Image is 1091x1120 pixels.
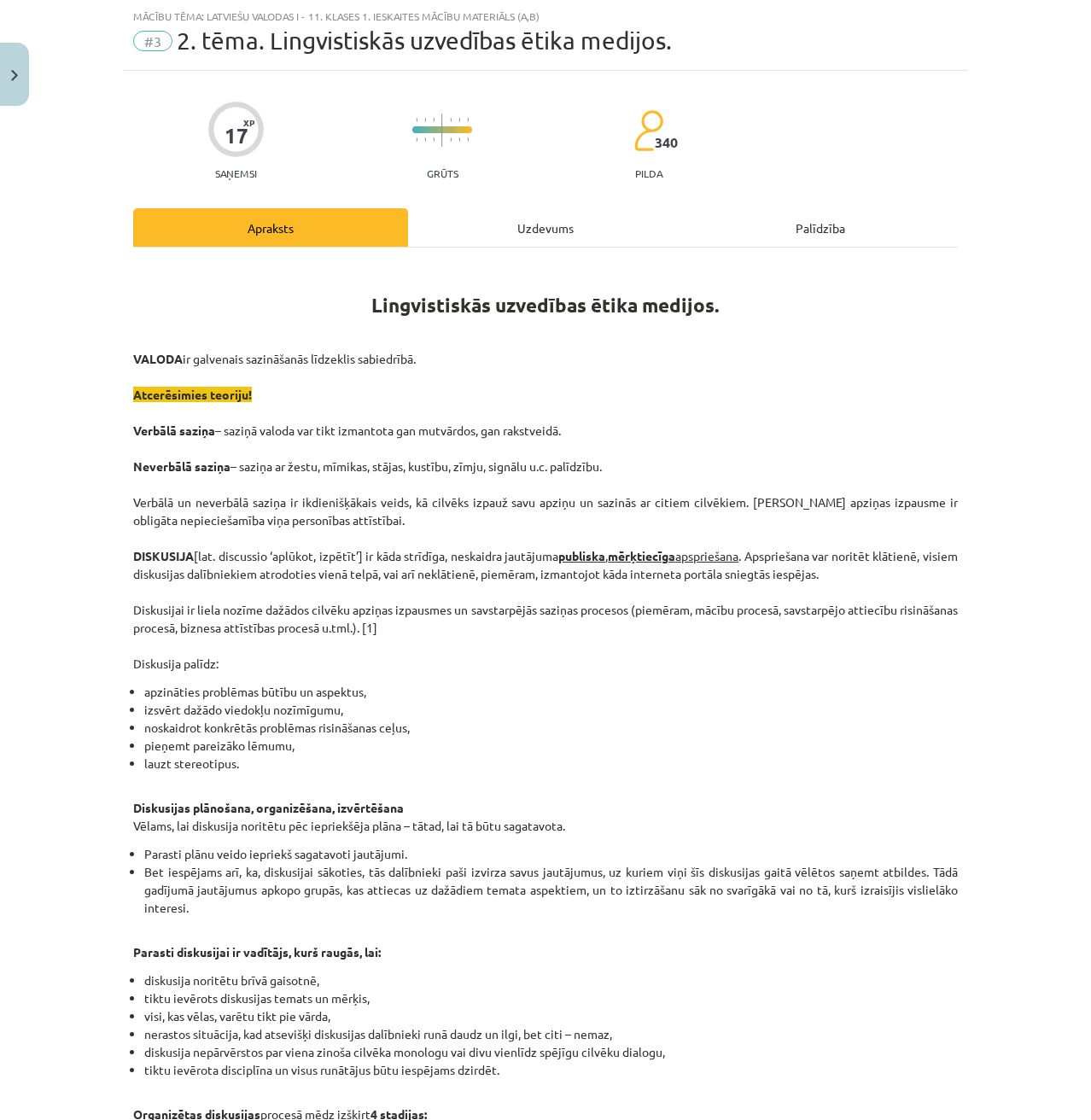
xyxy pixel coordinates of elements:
[458,118,460,122] img: icon-short-line-57e1e144782c952c97e751825c79c345078a6d821885a25fce030b3d8c18986b.svg
[371,293,720,318] b: Lingvistiskās uzvedības ētika medijos.
[424,118,426,122] img: icon-short-line-57e1e144782c952c97e751825c79c345078a6d821885a25fce030b3d8c18986b.svg
[144,1007,958,1025] li: visi, kas vēlas, varētu tikt pie vārda,
[144,701,958,719] li: izsvērt dažādo viedokļu nozīmīgumu,
[608,548,675,563] strong: mērķtiecīga
[133,387,252,402] span: Atcerēsimies teoriju!
[424,137,426,142] img: icon-short-line-57e1e144782c952c97e751825c79c345078a6d821885a25fce030b3d8c18986b.svg
[133,800,404,815] strong: Diskusijas plānošana, organizēšana, izvērtēšana
[467,137,469,142] img: icon-short-line-57e1e144782c952c97e751825c79c345078a6d821885a25fce030b3d8c18986b.svg
[133,944,381,960] strong: Parasti diskusijai ir vadītājs, kurš raugās, lai:
[208,167,264,179] p: Saņemsi
[416,118,417,122] img: icon-short-line-57e1e144782c952c97e751825c79c345078a6d821885a25fce030b3d8c18986b.svg
[144,737,958,755] li: pieņemt pareizāko lēmumu,
[458,137,460,142] img: icon-short-line-57e1e144782c952c97e751825c79c345078a6d821885a25fce030b3d8c18986b.svg
[467,118,469,122] img: icon-short-line-57e1e144782c952c97e751825c79c345078a6d821885a25fce030b3d8c18986b.svg
[133,350,958,673] p: ir galvenais sazināšanās līdzeklis sabiedrībā. – saziņā valoda var tikt izmantota gan mutvārdos, ...
[427,167,458,179] p: Grūts
[133,781,958,835] p: Vēlams, lai diskusija noritētu pēc iepriekšēja plāna – tātad, lai tā būtu sagatavota.
[144,1025,958,1043] li: nerastos situācija, kad atsevišķi diskusijas dalībnieki runā daudz un ilgi, bet citi – nemaz,
[144,1061,958,1079] li: tiktu ievērota disciplīna un visus runātājus būtu iespējams dzirdēt.
[144,845,958,863] li: Parasti plānu veido iepriekš sagatavoti jautājumi.
[416,137,417,142] img: icon-short-line-57e1e144782c952c97e751825c79c345078a6d821885a25fce030b3d8c18986b.svg
[144,1043,958,1061] li: diskusija nepārvērstos par viena zinoša cilvēka monologu vai divu vienlīdz spējīgu cilvēku dialogu,
[441,114,443,147] img: icon-long-line-d9ea69661e0d244f92f715978eff75569469978d946b2353a9bb055b3ed8787d.svg
[133,351,183,366] strong: VALODA
[133,548,194,563] strong: DISKUSIJA
[133,31,172,51] span: #3
[11,70,18,81] img: icon-close-lesson-0947bae3869378f0d4975bcd49f059093ad1ed9edebbc8119c70593378902aed.svg
[635,167,662,179] p: pilda
[133,10,958,22] div: Mācību tēma: Latviešu valodas i - 11. klases 1. ieskaites mācību materiāls (a,b)
[177,26,672,55] span: 2. tēma. Lingvistiskās uzvedības ētika medijos.
[408,208,683,247] div: Uzdevums
[144,683,958,701] li: apzināties problēmas būtību un aspektus,
[133,208,408,247] div: Apraksts
[450,137,452,142] img: icon-short-line-57e1e144782c952c97e751825c79c345078a6d821885a25fce030b3d8c18986b.svg
[144,755,958,773] li: lauzt stereotipus.
[144,719,958,737] li: noskaidrot konkrētās problēmas risināšanas ceļus,
[133,423,215,438] strong: Verbālā saziņa
[433,137,435,142] img: icon-short-line-57e1e144782c952c97e751825c79c345078a6d821885a25fce030b3d8c18986b.svg
[683,208,958,247] div: Palīdzība
[144,989,958,1007] li: tiktu ievērots diskusijas temats un mērķis,
[433,118,435,122] img: icon-short-line-57e1e144782c952c97e751825c79c345078a6d821885a25fce030b3d8c18986b.svg
[225,124,248,148] div: 17
[144,863,958,917] li: Bet iespējams arī, ka, diskusijai sākoties, tās dalībnieki paši izvirza savus jautājumus, uz kuri...
[144,971,958,989] li: diskusija noritētu brīvā gaisotnē,
[558,548,605,563] strong: publiska
[133,458,230,474] strong: Neverbālā saziņa
[655,135,678,150] span: 340
[450,118,452,122] img: icon-short-line-57e1e144782c952c97e751825c79c345078a6d821885a25fce030b3d8c18986b.svg
[608,548,738,563] u: apspriešana
[243,118,254,127] span: XP
[633,109,663,152] img: students-c634bb4e5e11cddfef0936a35e636f08e4e9abd3cc4e673bd6f9a4125e45ecb1.svg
